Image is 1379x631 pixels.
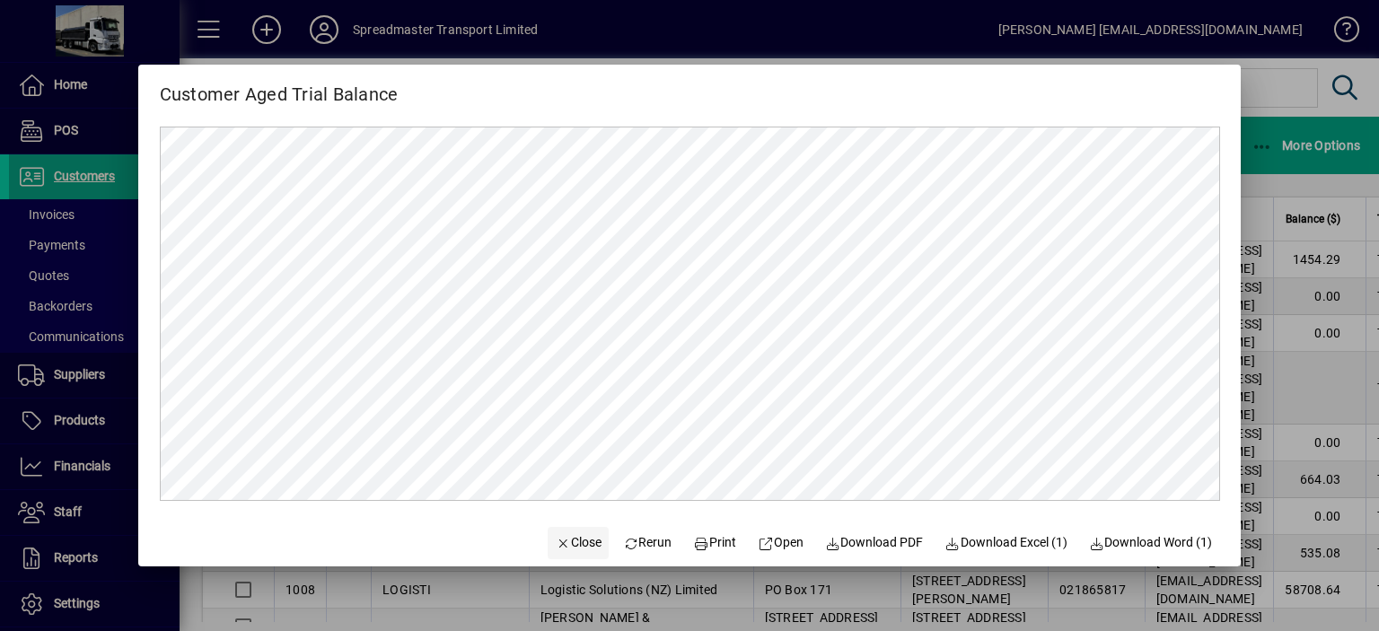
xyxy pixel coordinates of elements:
[694,533,737,552] span: Print
[1089,533,1213,552] span: Download Word (1)
[138,65,420,109] h2: Customer Aged Trial Balance
[818,527,931,559] a: Download PDF
[1082,527,1220,559] button: Download Word (1)
[686,527,743,559] button: Print
[825,533,924,552] span: Download PDF
[623,533,672,552] span: Rerun
[944,533,1067,552] span: Download Excel (1)
[937,527,1075,559] button: Download Excel (1)
[548,527,609,559] button: Close
[555,533,602,552] span: Close
[758,533,804,552] span: Open
[751,527,811,559] a: Open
